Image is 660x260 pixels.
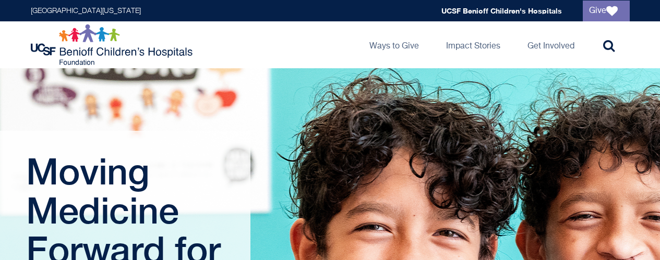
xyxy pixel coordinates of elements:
a: UCSF Benioff Children's Hospitals [441,6,562,15]
a: Get Involved [519,21,583,68]
a: Impact Stories [438,21,509,68]
img: Logo for UCSF Benioff Children's Hospitals Foundation [31,24,195,66]
a: Ways to Give [361,21,427,68]
a: [GEOGRAPHIC_DATA][US_STATE] [31,7,141,15]
a: Give [583,1,630,21]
